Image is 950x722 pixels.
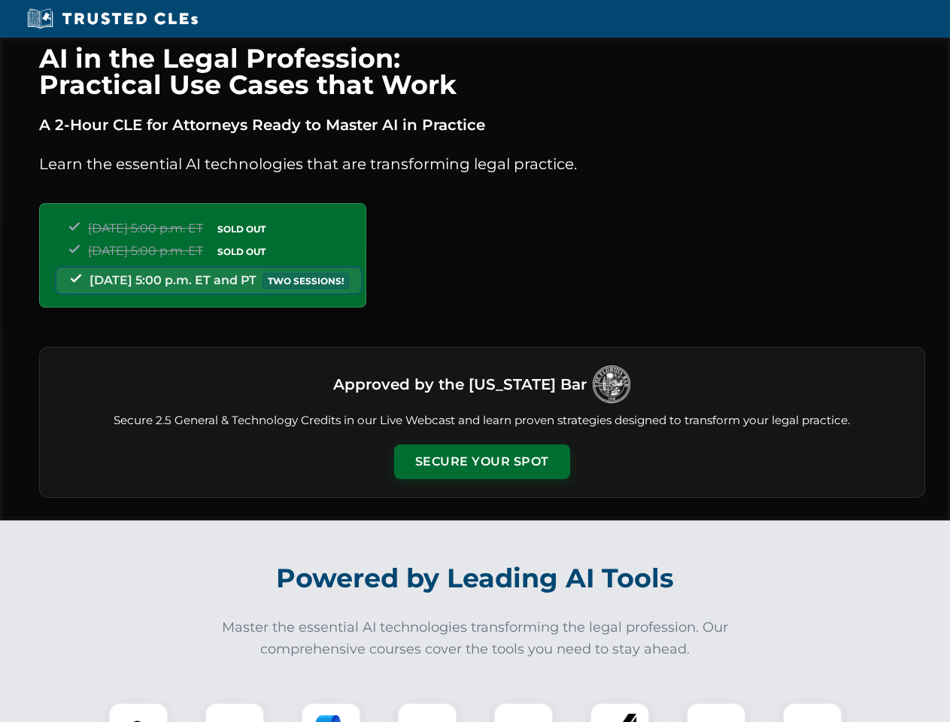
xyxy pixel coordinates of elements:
span: [DATE] 5:00 p.m. ET [88,244,203,258]
p: Learn the essential AI technologies that are transforming legal practice. [39,152,925,176]
span: SOLD OUT [212,244,271,259]
p: Master the essential AI technologies transforming the legal profession. Our comprehensive courses... [212,617,739,660]
img: Trusted CLEs [23,8,202,30]
img: Logo [593,366,630,403]
p: A 2-Hour CLE for Attorneys Ready to Master AI in Practice [39,113,925,137]
span: SOLD OUT [212,221,271,237]
button: Secure Your Spot [394,444,570,479]
h2: Powered by Leading AI Tools [59,552,892,605]
span: [DATE] 5:00 p.m. ET [88,221,203,235]
h1: AI in the Legal Profession: Practical Use Cases that Work [39,45,925,98]
h3: Approved by the [US_STATE] Bar [333,371,587,398]
p: Secure 2.5 General & Technology Credits in our Live Webcast and learn proven strategies designed ... [58,412,906,429]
